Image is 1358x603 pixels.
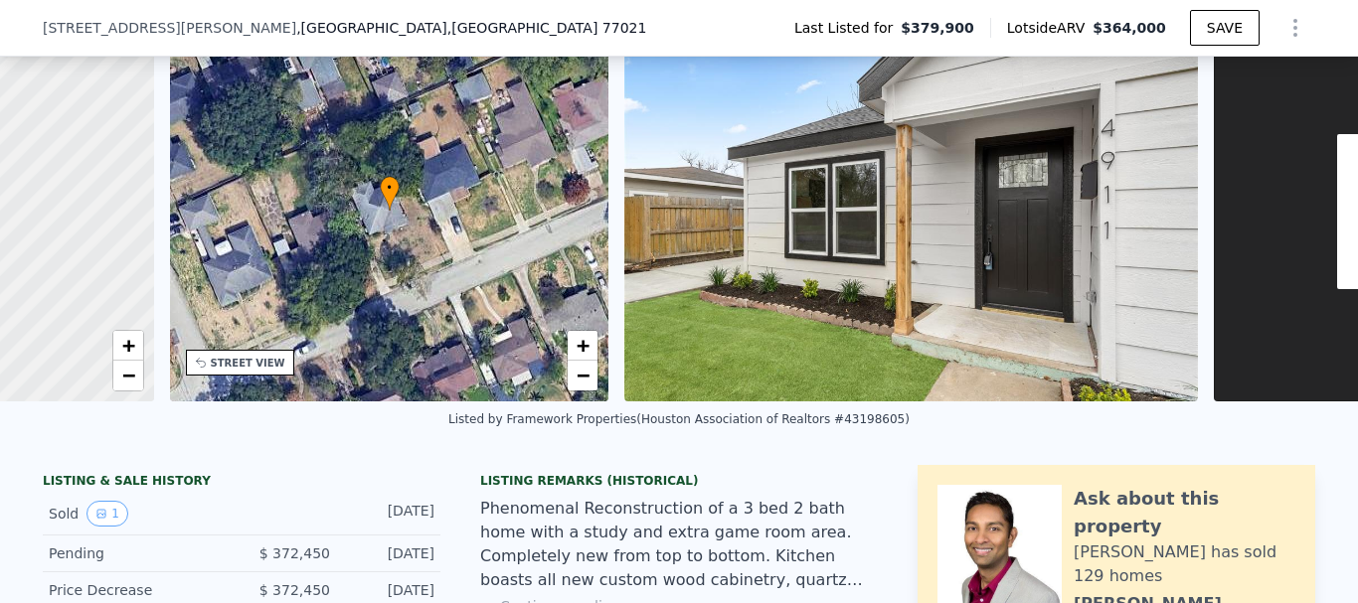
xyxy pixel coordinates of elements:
span: , [GEOGRAPHIC_DATA] [296,18,646,38]
img: Sale: 159038522 Parcel: 111583246 [624,20,1198,401]
span: $ 372,450 [259,582,330,598]
span: $ 372,450 [259,545,330,561]
span: Lotside ARV [1007,18,1093,38]
span: • [380,179,400,197]
div: [DATE] [346,501,434,527]
div: Ask about this property [1074,485,1295,540]
a: Zoom out [113,361,143,390]
span: + [121,333,134,358]
div: [DATE] [346,580,434,600]
div: Pending [49,543,226,563]
a: Zoom out [568,361,597,390]
div: Price Decrease [49,580,226,600]
span: Last Listed for [794,18,901,38]
button: View historical data [86,501,128,527]
span: − [577,363,590,387]
a: Zoom in [113,331,143,361]
div: STREET VIEW [211,356,285,371]
div: Listing Remarks (Historical) [480,473,878,489]
div: Sold [49,501,226,527]
button: Show Options [1275,8,1315,48]
div: [PERSON_NAME] has sold 129 homes [1074,540,1295,588]
span: − [121,363,134,387]
span: $364,000 [1093,20,1166,36]
button: SAVE [1190,10,1260,46]
span: , [GEOGRAPHIC_DATA] 77021 [447,20,647,36]
a: Zoom in [568,331,597,361]
span: + [577,333,590,358]
div: • [380,176,400,211]
span: $379,900 [901,18,974,38]
div: Phenomenal Reconstruction of a 3 bed 2 bath home with a study and extra game room area. Completel... [480,497,878,592]
div: [DATE] [346,543,434,563]
div: LISTING & SALE HISTORY [43,473,440,493]
div: Listed by Framework Properties (Houston Association of Realtors #43198605) [448,412,910,426]
span: [STREET_ADDRESS][PERSON_NAME] [43,18,296,38]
